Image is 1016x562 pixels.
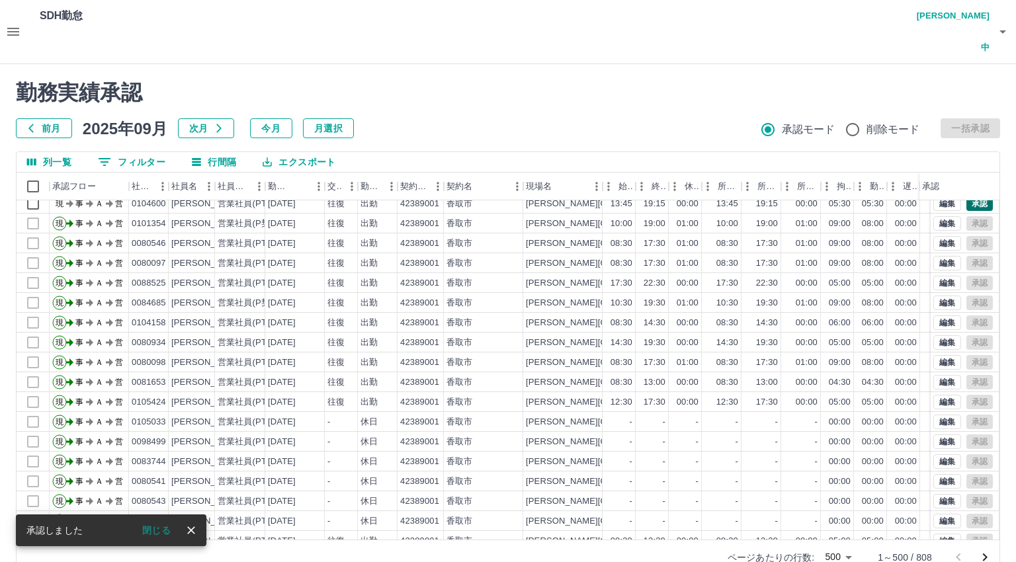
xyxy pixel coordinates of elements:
div: 0081653 [132,376,166,389]
div: 出勤 [360,218,378,230]
div: 遅刻等 [887,173,920,200]
div: 社員名 [171,173,197,200]
div: 香取市 [446,356,472,369]
text: 事 [75,358,83,367]
div: 08:30 [611,376,632,389]
div: 14:30 [611,337,632,349]
div: 香取市 [446,257,472,270]
div: [PERSON_NAME][GEOGRAPHIC_DATA]周辺地区複合公共施設 [526,277,776,290]
text: 営 [115,239,123,248]
button: 次月 [178,118,234,138]
div: 42389001 [400,218,439,230]
div: 出勤 [360,297,378,309]
div: 始業 [618,173,633,200]
div: 17:30 [756,237,778,250]
div: 勤務 [854,173,887,200]
button: フィルター表示 [87,152,176,172]
div: 09:00 [829,297,851,309]
div: 42389001 [400,198,439,210]
div: 承認フロー [50,173,129,200]
button: メニュー [309,177,329,196]
div: 08:00 [862,356,884,369]
div: 19:30 [644,337,665,349]
div: [DATE] [268,218,296,230]
div: 04:30 [862,376,884,389]
button: 編集 [933,296,961,310]
button: 今月 [250,118,292,138]
text: 事 [75,298,83,307]
div: 00:00 [895,257,917,270]
div: 契約コード [400,173,428,200]
div: [PERSON_NAME][GEOGRAPHIC_DATA]周辺地区複合公共施設 [526,337,776,349]
button: 編集 [933,494,961,508]
button: 編集 [933,276,961,290]
div: 01:00 [796,257,818,270]
text: 営 [115,219,123,228]
div: 現場名 [526,173,552,200]
div: 休憩 [685,173,699,200]
div: 香取市 [446,297,472,309]
div: 香取市 [446,317,472,329]
div: 営業社員(PT契約) [218,317,287,329]
div: 19:30 [756,297,778,309]
div: 00:00 [796,337,818,349]
div: 往復 [327,198,345,210]
div: 出勤 [360,376,378,389]
div: [PERSON_NAME][GEOGRAPHIC_DATA]周辺地区複合公共施設 [526,297,776,309]
div: 承認 [922,173,939,200]
button: 編集 [933,474,961,489]
div: [PERSON_NAME] [171,218,243,230]
button: メニュー [428,177,448,196]
div: 08:30 [611,317,632,329]
div: 0080098 [132,356,166,369]
text: Ａ [95,219,103,228]
button: 編集 [933,514,961,528]
div: 09:00 [829,356,851,369]
div: 所定休憩 [797,173,818,200]
div: 09:00 [829,257,851,270]
div: 勤務日 [268,173,290,200]
div: 13:00 [756,376,778,389]
div: 09:00 [829,237,851,250]
button: メニュー [249,177,269,196]
div: [DATE] [268,337,296,349]
div: 勤務 [870,173,884,200]
div: 05:00 [829,337,851,349]
div: [PERSON_NAME] [171,317,243,329]
div: 05:30 [829,198,851,210]
div: 22:30 [644,277,665,290]
text: 事 [75,318,83,327]
div: 08:30 [611,237,632,250]
text: Ａ [95,259,103,268]
div: [PERSON_NAME] [171,376,243,389]
div: [PERSON_NAME][GEOGRAPHIC_DATA]周辺地区複合公共施設 [526,257,776,270]
button: 編集 [933,236,961,251]
div: 香取市 [446,237,472,250]
div: 09:00 [829,218,851,230]
div: 00:00 [895,237,917,250]
div: 00:00 [895,337,917,349]
button: メニュー [507,177,527,196]
button: 編集 [933,216,961,231]
div: 往復 [327,337,345,349]
text: Ａ [95,358,103,367]
div: [PERSON_NAME] [171,257,243,270]
div: 01:00 [796,297,818,309]
div: 往復 [327,237,345,250]
div: 出勤 [360,198,378,210]
text: 現 [56,219,63,228]
div: 00:00 [796,198,818,210]
div: 0080934 [132,337,166,349]
div: 営業社員(PT契約) [218,337,287,349]
div: 08:00 [862,237,884,250]
div: 0104600 [132,198,166,210]
text: Ａ [95,239,103,248]
text: 事 [75,219,83,228]
div: 0088525 [132,277,166,290]
div: 所定開始 [702,173,741,200]
div: 往復 [327,277,345,290]
div: 14:30 [716,337,738,349]
div: 17:30 [756,356,778,369]
div: 営業社員(PT契約) [218,198,287,210]
div: 17:30 [644,237,665,250]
